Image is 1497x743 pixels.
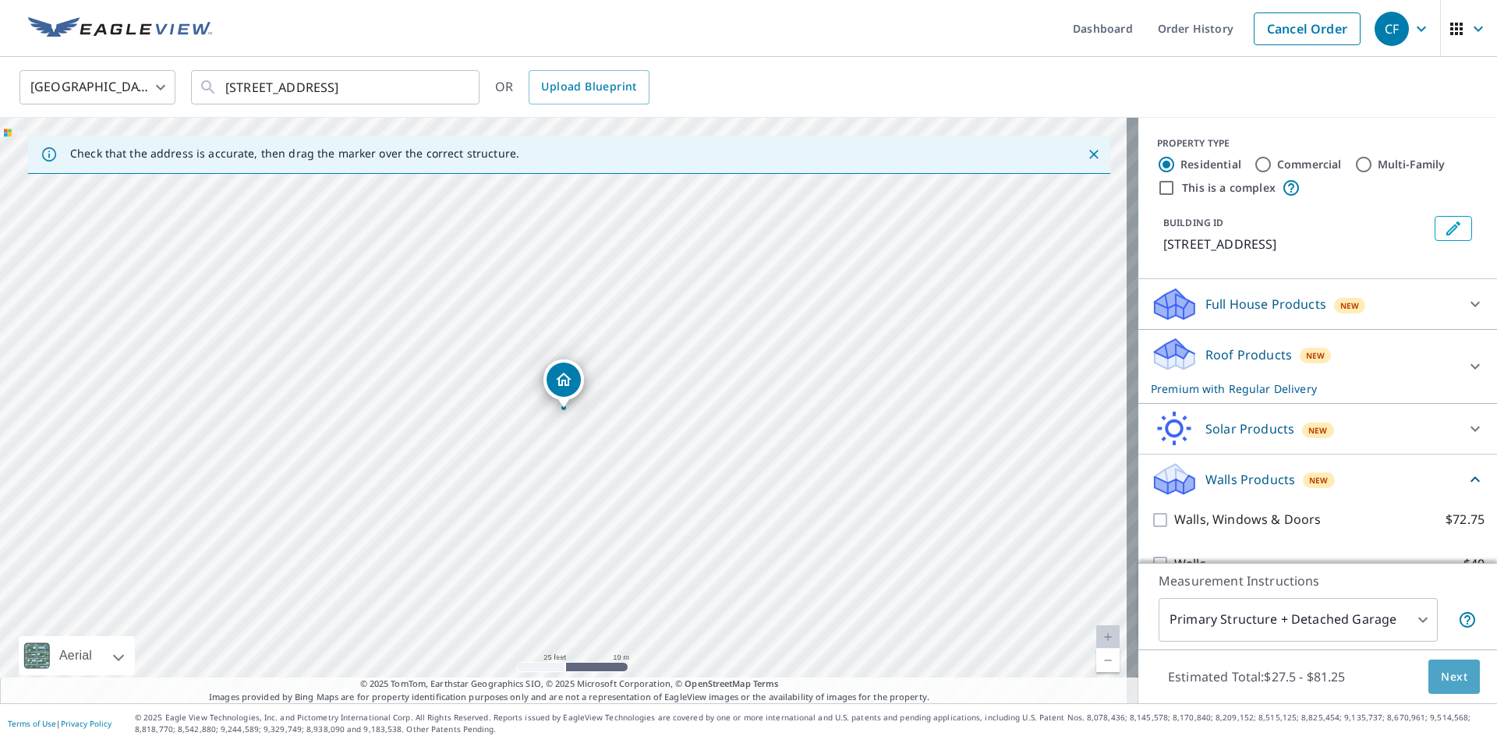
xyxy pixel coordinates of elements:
[61,718,111,729] a: Privacy Policy
[1428,660,1480,695] button: Next
[1096,649,1120,672] a: Current Level 20, Zoom Out
[1463,554,1485,574] p: $40
[19,636,135,675] div: Aerial
[1205,295,1326,313] p: Full House Products
[55,636,97,675] div: Aerial
[1174,510,1321,529] p: Walls, Windows & Doors
[225,65,448,109] input: Search by address or latitude-longitude
[529,70,649,104] a: Upload Blueprint
[360,678,779,691] span: © 2025 TomTom, Earthstar Geographics SIO, © 2025 Microsoft Corporation, ©
[135,712,1489,735] p: © 2025 Eagle View Technologies, Inc. and Pictometry International Corp. All Rights Reserved. Repo...
[1151,410,1485,448] div: Solar ProductsNew
[1306,349,1325,362] span: New
[8,718,56,729] a: Terms of Use
[1308,424,1328,437] span: New
[541,77,636,97] span: Upload Blueprint
[1151,336,1485,397] div: Roof ProductsNewPremium with Regular Delivery
[753,678,779,689] a: Terms
[1441,667,1467,687] span: Next
[1155,660,1358,694] p: Estimated Total: $27.5 - $81.25
[1151,461,1485,497] div: Walls ProductsNew
[1182,180,1276,196] label: This is a complex
[19,65,175,109] div: [GEOGRAPHIC_DATA]
[70,147,519,161] p: Check that the address is accurate, then drag the marker over the correct structure.
[1151,285,1485,323] div: Full House ProductsNew
[8,719,111,728] p: |
[1096,625,1120,649] a: Current Level 20, Zoom In Disabled
[1157,136,1478,150] div: PROPERTY TYPE
[1375,12,1409,46] div: CF
[28,17,212,41] img: EV Logo
[1435,216,1472,241] button: Edit building 1
[1180,157,1241,172] label: Residential
[1277,157,1342,172] label: Commercial
[543,359,584,408] div: Dropped pin, building 1, Residential property, 2629 Camino De Las Palmas Lemon Grove, CA 91945
[1159,571,1477,590] p: Measurement Instructions
[1174,554,1206,574] p: Walls
[685,678,750,689] a: OpenStreetMap
[1458,610,1477,629] span: Your report will include the primary structure and a detached garage if one exists.
[1205,470,1295,489] p: Walls Products
[1340,299,1360,312] span: New
[1309,474,1329,486] span: New
[1159,598,1438,642] div: Primary Structure + Detached Garage
[1378,157,1446,172] label: Multi-Family
[1205,419,1294,438] p: Solar Products
[495,70,649,104] div: OR
[1163,216,1223,229] p: BUILDING ID
[1205,345,1292,364] p: Roof Products
[1084,144,1104,165] button: Close
[1163,235,1428,253] p: [STREET_ADDRESS]
[1254,12,1361,45] a: Cancel Order
[1446,510,1485,529] p: $72.75
[1151,380,1456,397] p: Premium with Regular Delivery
